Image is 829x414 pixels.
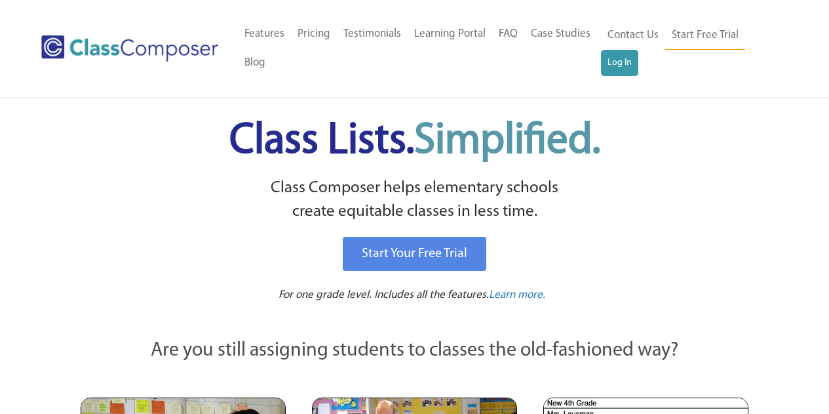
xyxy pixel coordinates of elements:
span: For one grade level. Includes all the features. [279,289,489,300]
a: Testimonials [337,20,408,49]
a: Pricing [291,20,337,49]
nav: Header Menu [601,21,778,76]
span: Learn more. [489,289,545,300]
span: Class Lists. [229,120,600,163]
span: Start Your Free Trial [362,247,467,260]
span: Simplified. [414,120,600,163]
a: Blog [238,49,272,77]
img: Class Composer [41,35,218,62]
a: Features [238,20,291,49]
a: Contact Us [601,21,665,50]
p: Class Composer helps elementary schools create equitable classes in less time. [79,176,751,224]
a: Learning Portal [408,20,492,49]
a: Learn more. [489,287,545,304]
a: Start Your Free Trial [343,237,486,271]
a: Log In [601,50,638,76]
nav: Header Menu [238,20,601,77]
a: FAQ [492,20,524,49]
p: Are you still assigning students to classes the old-fashioned way? [81,337,749,365]
a: Start Free Trial [665,21,745,51]
a: Case Studies [524,20,597,49]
